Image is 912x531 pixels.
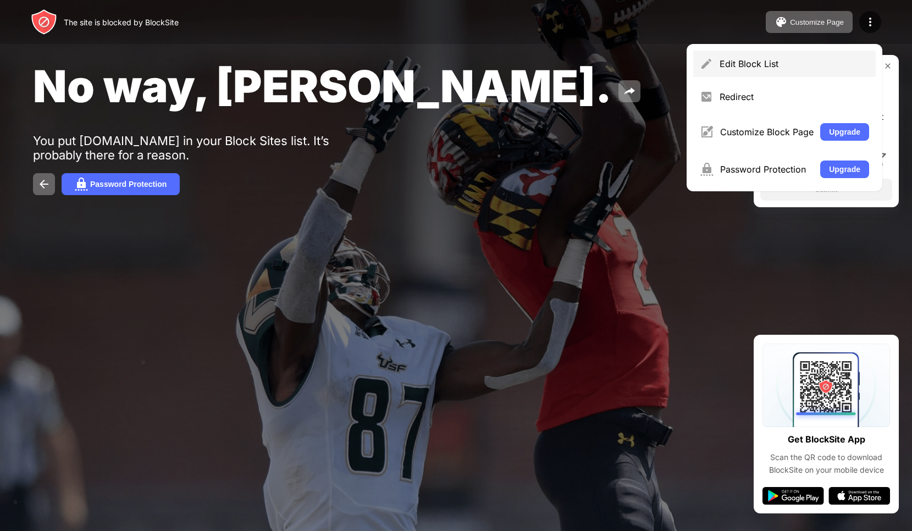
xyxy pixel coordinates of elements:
[700,125,714,139] img: menu-customize.svg
[62,173,180,195] button: Password Protection
[762,487,824,505] img: google-play.svg
[788,432,865,447] div: Get BlockSite App
[820,123,869,141] button: Upgrade
[31,9,57,35] img: header-logo.svg
[720,58,869,69] div: Edit Block List
[700,57,713,70] img: menu-pencil.svg
[864,15,877,29] img: menu-icon.svg
[883,62,892,70] img: rate-us-close.svg
[762,451,890,476] div: Scan the QR code to download BlockSite on your mobile device
[700,163,714,176] img: menu-password.svg
[75,178,88,191] img: password.svg
[828,487,890,505] img: app-store.svg
[766,11,853,33] button: Customize Page
[720,164,814,175] div: Password Protection
[720,91,869,102] div: Redirect
[700,90,713,103] img: menu-redirect.svg
[762,344,890,427] img: qrcode.svg
[90,180,167,189] div: Password Protection
[623,85,636,98] img: share.svg
[37,178,51,191] img: back.svg
[720,126,814,137] div: Customize Block Page
[33,134,373,162] div: You put [DOMAIN_NAME] in your Block Sites list. It’s probably there for a reason.
[64,18,179,27] div: The site is blocked by BlockSite
[33,59,612,113] span: No way, [PERSON_NAME].
[790,18,844,26] div: Customize Page
[820,161,869,178] button: Upgrade
[775,15,788,29] img: pallet.svg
